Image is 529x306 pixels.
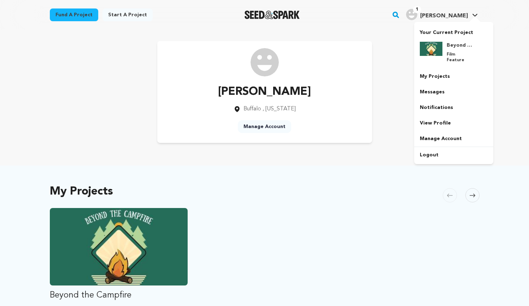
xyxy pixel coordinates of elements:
[414,100,493,115] a: Notifications
[406,9,468,20] div: Emily S.'s Profile
[238,120,291,133] a: Manage Account
[414,69,493,84] a: My Projects
[245,11,300,19] a: Seed&Spark Homepage
[102,8,153,21] a: Start a project
[414,84,493,100] a: Messages
[263,106,296,112] span: , [US_STATE]
[413,6,421,13] span: 1
[420,26,488,69] a: Your Current Project Beyond the Campfire Film Feature
[414,147,493,163] a: Logout
[406,9,417,20] img: user.png
[420,42,442,56] img: 127a77810095a907.jpg
[447,42,472,49] h4: Beyond the Campfire
[243,106,261,112] span: Buffalo
[414,115,493,131] a: View Profile
[414,131,493,146] a: Manage Account
[420,13,468,19] span: [PERSON_NAME]
[218,83,311,100] p: [PERSON_NAME]
[50,8,98,21] a: Fund a project
[50,187,113,197] h2: My Projects
[405,7,479,22] span: Emily S.'s Profile
[420,26,488,36] p: Your Current Project
[251,48,279,76] img: /img/default-images/user/medium/user.png image
[447,52,472,63] p: Film Feature
[245,11,300,19] img: Seed&Spark Logo Dark Mode
[405,7,479,20] a: Emily S.'s Profile
[50,290,188,301] p: Beyond the Campfire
